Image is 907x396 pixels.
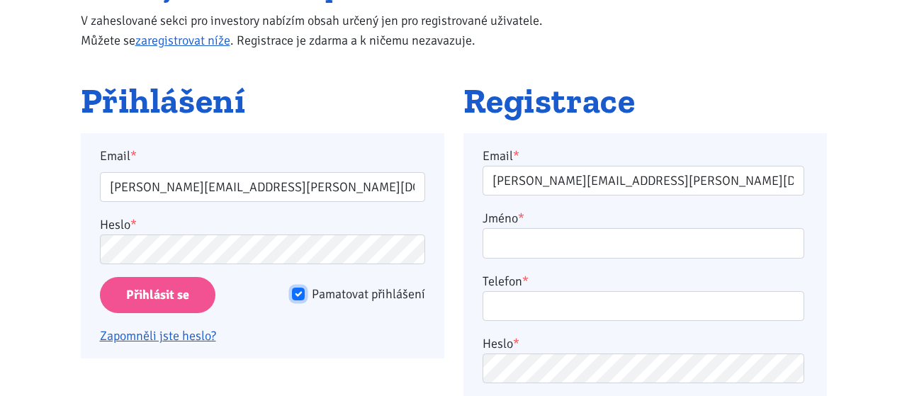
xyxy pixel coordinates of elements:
abbr: required [522,273,529,289]
label: Heslo [100,215,137,234]
h2: Registrace [463,82,827,120]
input: Přihlásit se [100,277,215,313]
label: Jméno [483,208,524,228]
label: Email [483,146,519,166]
label: Email [90,146,434,166]
abbr: required [518,210,524,226]
label: Telefon [483,271,529,291]
span: Pamatovat přihlášení [312,286,425,302]
abbr: required [513,148,519,164]
p: V zaheslované sekci pro investory nabízím obsah určený jen pro registrované uživatele. Můžete se ... [81,11,572,50]
h2: Přihlášení [81,82,444,120]
a: zaregistrovat níže [135,33,230,48]
a: Zapomněli jste heslo? [100,328,216,344]
abbr: required [513,336,519,351]
label: Heslo [483,334,519,353]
